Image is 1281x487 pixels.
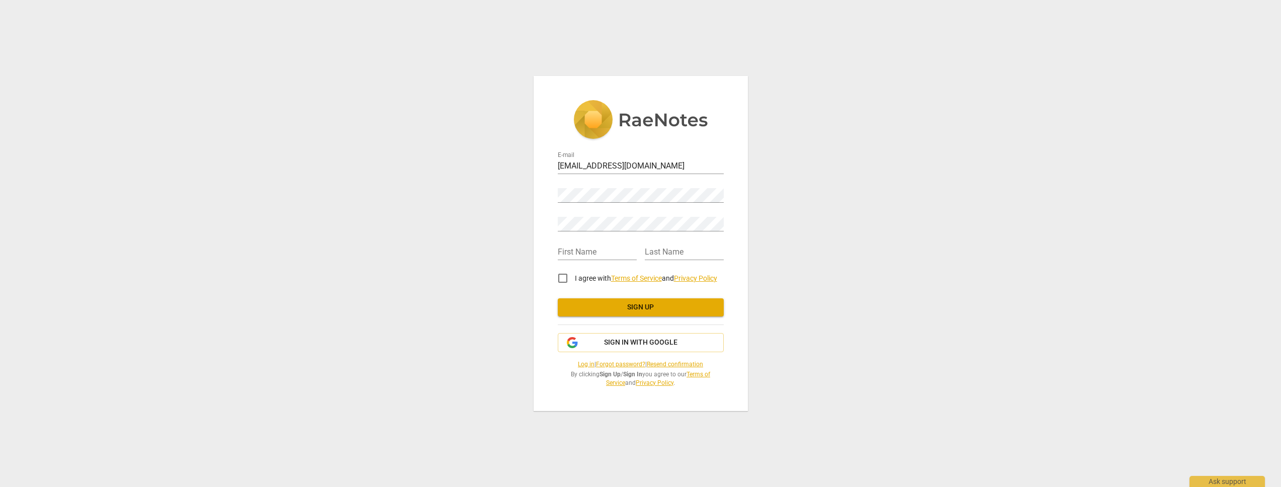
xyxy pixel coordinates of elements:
[558,298,724,316] button: Sign up
[558,333,724,352] button: Sign in with Google
[578,361,594,368] a: Log in
[611,274,662,282] a: Terms of Service
[596,361,645,368] a: Forgot password?
[573,100,708,141] img: 5ac2273c67554f335776073100b6d88f.svg
[604,338,677,348] span: Sign in with Google
[558,360,724,369] span: | |
[558,370,724,387] span: By clicking / you agree to our and .
[575,274,717,282] span: I agree with and
[1189,476,1265,487] div: Ask support
[558,152,574,158] label: E-mail
[674,274,717,282] a: Privacy Policy
[600,371,621,378] b: Sign Up
[566,302,716,312] span: Sign up
[647,361,703,368] a: Resend confirmation
[623,371,642,378] b: Sign In
[606,371,710,386] a: Terms of Service
[636,379,673,386] a: Privacy Policy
